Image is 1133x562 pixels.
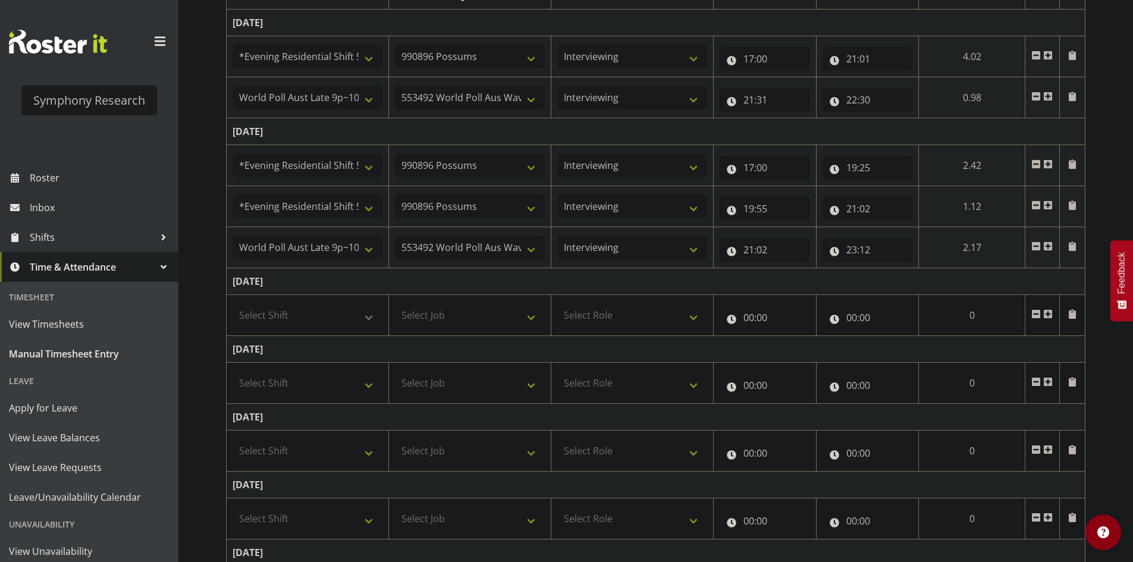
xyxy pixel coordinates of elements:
[720,156,810,180] input: Click to select...
[9,30,107,54] img: Rosterit website logo
[227,336,1085,363] td: [DATE]
[823,156,913,180] input: Click to select...
[919,227,1025,268] td: 2.17
[3,453,175,482] a: View Leave Requests
[227,118,1085,145] td: [DATE]
[1116,252,1127,294] span: Feedback
[720,441,810,465] input: Click to select...
[3,369,175,393] div: Leave
[30,258,155,276] span: Time & Attendance
[823,441,913,465] input: Click to select...
[3,309,175,339] a: View Timesheets
[919,363,1025,404] td: 0
[1110,240,1133,321] button: Feedback - Show survey
[227,10,1085,36] td: [DATE]
[9,315,170,333] span: View Timesheets
[720,197,810,221] input: Click to select...
[823,47,913,71] input: Click to select...
[3,339,175,369] a: Manual Timesheet Entry
[720,509,810,533] input: Click to select...
[227,268,1085,295] td: [DATE]
[720,373,810,397] input: Click to select...
[1097,526,1109,538] img: help-xxl-2.png
[919,431,1025,472] td: 0
[823,373,913,397] input: Click to select...
[9,542,170,560] span: View Unavailability
[919,145,1025,186] td: 2.42
[9,399,170,417] span: Apply for Leave
[823,88,913,112] input: Click to select...
[227,404,1085,431] td: [DATE]
[720,238,810,262] input: Click to select...
[3,482,175,512] a: Leave/Unavailability Calendar
[823,197,913,221] input: Click to select...
[823,238,913,262] input: Click to select...
[3,393,175,423] a: Apply for Leave
[227,472,1085,498] td: [DATE]
[3,512,175,536] div: Unavailability
[823,306,913,329] input: Click to select...
[919,498,1025,539] td: 0
[3,423,175,453] a: View Leave Balances
[9,429,170,447] span: View Leave Balances
[823,509,913,533] input: Click to select...
[919,36,1025,77] td: 4.02
[720,306,810,329] input: Click to select...
[720,47,810,71] input: Click to select...
[9,488,170,506] span: Leave/Unavailability Calendar
[919,77,1025,118] td: 0.98
[9,345,170,363] span: Manual Timesheet Entry
[720,88,810,112] input: Click to select...
[919,295,1025,336] td: 0
[3,285,175,309] div: Timesheet
[919,186,1025,227] td: 1.12
[30,169,172,187] span: Roster
[30,199,172,216] span: Inbox
[30,228,155,246] span: Shifts
[33,92,145,109] div: Symphony Research
[9,459,170,476] span: View Leave Requests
